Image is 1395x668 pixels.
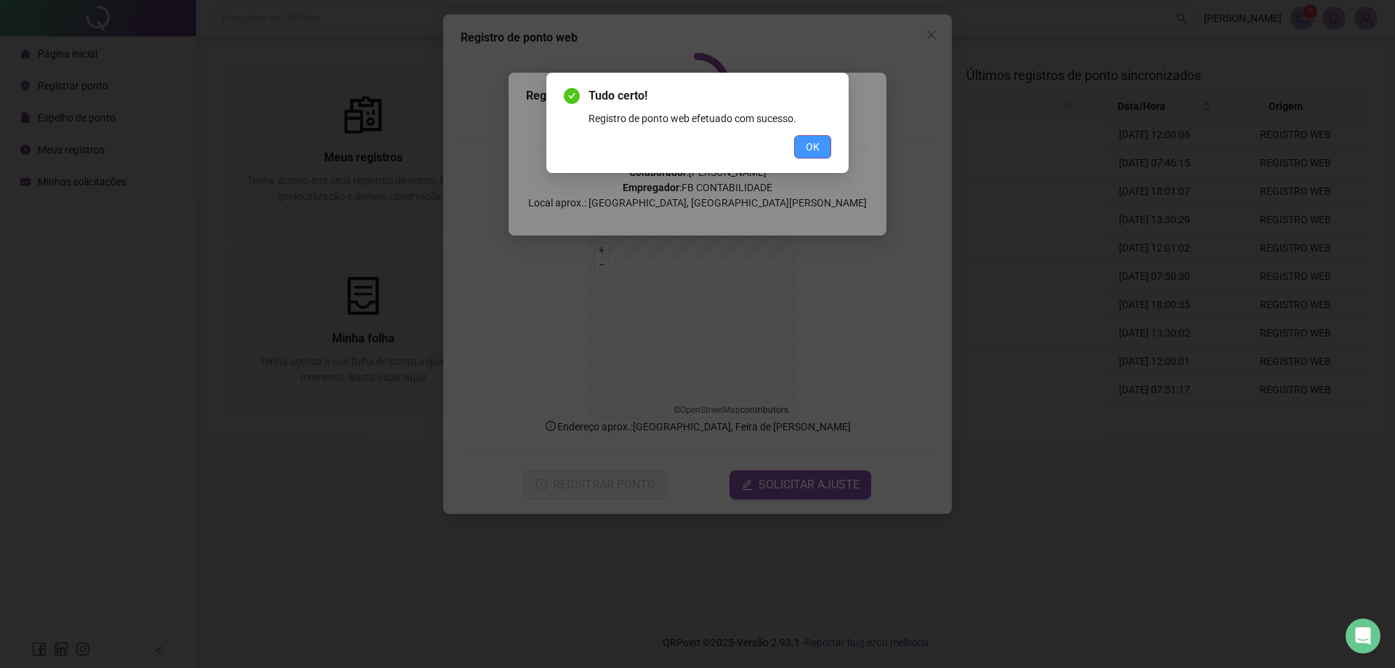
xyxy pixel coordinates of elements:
[794,135,831,158] button: OK
[564,88,580,104] span: check-circle
[589,110,831,126] div: Registro de ponto web efetuado com sucesso.
[806,139,820,155] span: OK
[589,87,831,105] span: Tudo certo!
[1346,619,1380,653] div: Open Intercom Messenger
